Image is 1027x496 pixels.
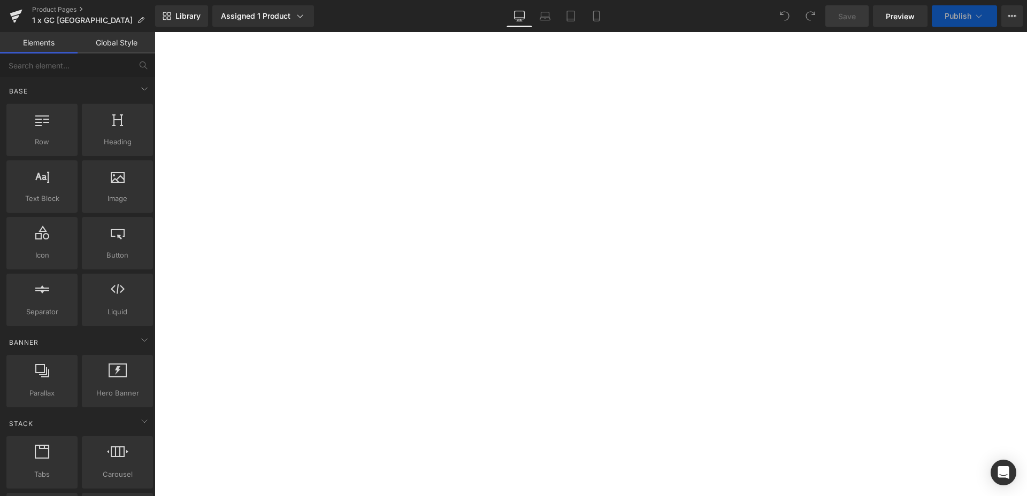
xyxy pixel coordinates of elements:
span: Banner [8,337,40,347]
span: Icon [10,250,74,261]
span: Liquid [85,306,150,317]
a: Tablet [558,5,584,27]
span: Button [85,250,150,261]
a: New Library [155,5,208,27]
a: Laptop [532,5,558,27]
div: Open Intercom Messenger [991,460,1016,485]
span: Hero Banner [85,387,150,399]
span: Preview [886,11,915,22]
span: Parallax [10,387,74,399]
button: Publish [932,5,997,27]
span: Separator [10,306,74,317]
span: Stack [8,418,34,429]
a: Preview [873,5,928,27]
span: Carousel [85,469,150,480]
span: Tabs [10,469,74,480]
a: Global Style [78,32,155,53]
button: Redo [800,5,821,27]
span: Library [175,11,201,21]
a: Product Pages [32,5,155,14]
span: Save [838,11,856,22]
span: Heading [85,136,150,148]
a: Desktop [507,5,532,27]
span: 1 x GC [GEOGRAPHIC_DATA] [32,16,133,25]
span: Base [8,86,29,96]
button: Undo [774,5,795,27]
div: Assigned 1 Product [221,11,305,21]
span: Image [85,193,150,204]
button: More [1001,5,1023,27]
span: Row [10,136,74,148]
span: Text Block [10,193,74,204]
span: Publish [945,12,971,20]
a: Mobile [584,5,609,27]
